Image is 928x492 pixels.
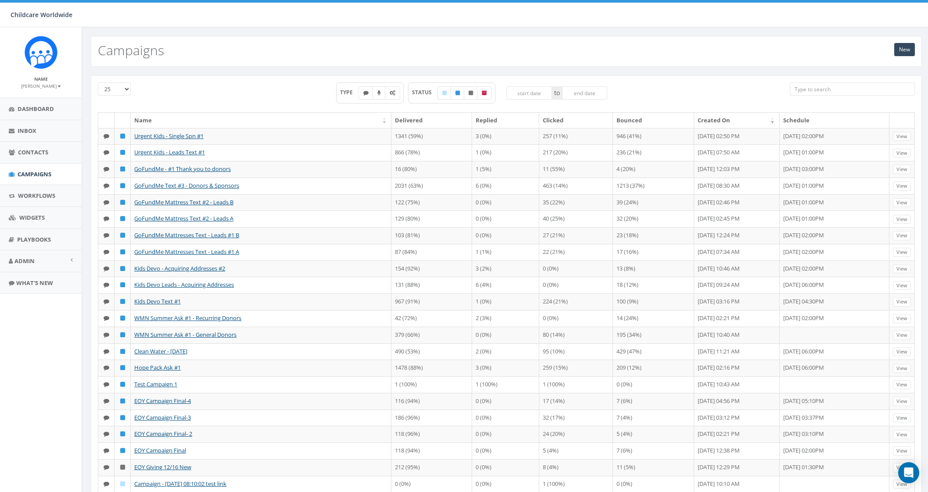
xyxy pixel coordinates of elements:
td: [DATE] 02:45 PM [694,210,780,227]
span: to [552,86,562,100]
td: [DATE] 02:00PM [780,244,889,260]
td: [DATE] 04:56 PM [694,393,780,410]
i: Text SMS [104,282,109,288]
a: Hope Pack Ask #1 [134,364,181,371]
a: EOY Campaign Final- 2 [134,430,192,438]
a: View [893,347,911,357]
td: [DATE] 01:00PM [780,194,889,211]
i: Text SMS [104,216,109,221]
td: 24 (20%) [539,426,613,442]
td: [DATE] 02:00PM [780,260,889,277]
a: View [893,463,911,472]
a: View [893,397,911,406]
i: Text SMS [104,464,109,470]
h2: Campaigns [98,43,164,57]
td: 0 (0%) [472,426,539,442]
i: Text SMS [104,266,109,271]
a: EOY Campaign Final [134,446,186,454]
i: Published [120,398,125,404]
a: View [893,248,911,257]
a: New [894,43,915,56]
a: Kids Devo Text #1 [134,297,181,305]
i: Published [120,266,125,271]
td: 217 (20%) [539,144,613,161]
td: [DATE] 01:00PM [780,144,889,161]
td: 154 (92%) [391,260,472,277]
i: Text SMS [104,299,109,304]
i: Published [120,232,125,238]
td: [DATE] 02:21 PM [694,310,780,327]
i: Text SMS [104,381,109,387]
td: 186 (96%) [391,410,472,426]
td: [DATE] 02:00PM [780,128,889,145]
span: Childcare Worldwide [11,11,72,19]
td: 259 (15%) [539,360,613,376]
i: Text SMS [104,133,109,139]
a: View [893,231,911,240]
a: View [893,215,911,224]
td: 80 (14%) [539,327,613,343]
a: Clean Water - [DATE] [134,347,187,355]
td: 35 (22%) [539,194,613,211]
input: Type to search [790,82,915,96]
i: Text SMS [104,150,109,155]
a: View [893,314,911,323]
td: 11 (55%) [539,161,613,178]
i: Text SMS [104,315,109,321]
i: Draft [442,90,447,96]
i: Text SMS [104,448,109,453]
td: 0 (0%) [539,277,613,293]
td: 0 (0%) [472,442,539,459]
a: GoFundMe Mattress Text #2 - Leads B [134,198,233,206]
td: 0 (0%) [472,227,539,244]
td: 1 (1%) [472,244,539,260]
td: [DATE] 02:00PM [780,310,889,327]
td: [DATE] 01:00PM [780,178,889,194]
i: Published [120,249,125,255]
label: Text SMS [358,86,373,100]
td: [DATE] 12:03 PM [694,161,780,178]
td: 3 (2%) [472,260,539,277]
label: Archived [477,86,492,100]
a: WMN Summer Ask #1 - Recurring Donors [134,314,241,322]
label: Published [451,86,465,100]
td: 40 (25%) [539,210,613,227]
a: Campaign - [DATE] 08:10:02 test link [134,480,226,488]
td: 967 (91%) [391,293,472,310]
span: Workflows [18,192,55,200]
th: Created On: activate to sort column ascending [694,113,780,128]
i: Published [120,448,125,453]
a: EOY Campaign Final-4 [134,397,191,405]
td: 87 (84%) [391,244,472,260]
a: EOY Campaign Final-3 [134,414,191,421]
i: Text SMS [104,249,109,255]
a: Kids Devo - Acquiring Addresses #2 [134,264,225,272]
td: 129 (80%) [391,210,472,227]
td: 23 (18%) [613,227,694,244]
a: WMN Summer Ask #1 - General Donors [134,331,236,339]
a: Test Campaign 1 [134,380,177,388]
label: Unpublished [464,86,478,100]
td: 118 (96%) [391,426,472,442]
i: Automated Message [390,90,395,96]
td: [DATE] 02:00PM [780,227,889,244]
td: 0 (0%) [472,393,539,410]
span: Widgets [19,214,45,221]
td: 118 (94%) [391,442,472,459]
td: [DATE] 09:24 AM [694,277,780,293]
i: Published [120,365,125,371]
i: Published [120,216,125,221]
span: Admin [14,257,35,265]
td: [DATE] 07:50 AM [694,144,780,161]
td: 7 (6%) [613,393,694,410]
a: View [893,414,911,423]
td: 4 (20%) [613,161,694,178]
td: 1 (100%) [539,376,613,393]
i: Published [120,183,125,189]
i: Text SMS [104,415,109,421]
td: 0 (0%) [472,459,539,476]
td: 16 (80%) [391,161,472,178]
td: [DATE] 10:40 AM [694,327,780,343]
td: 42 (72%) [391,310,472,327]
i: Unpublished [469,90,473,96]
